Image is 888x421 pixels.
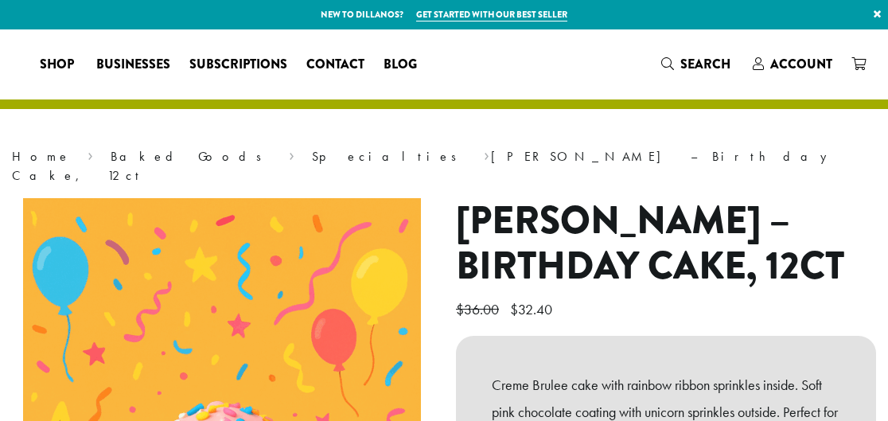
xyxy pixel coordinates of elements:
[306,55,364,75] span: Contact
[312,148,467,165] a: Specialties
[456,300,503,318] bdi: 36.00
[484,142,489,166] span: ›
[384,55,417,75] span: Blog
[40,55,74,75] span: Shop
[30,52,87,77] a: Shop
[189,55,287,75] span: Subscriptions
[416,8,567,21] a: Get started with our best seller
[96,55,170,75] span: Businesses
[111,148,272,165] a: Baked Goods
[456,300,464,318] span: $
[770,55,832,73] span: Account
[289,142,294,166] span: ›
[652,51,743,77] a: Search
[88,142,93,166] span: ›
[510,300,518,318] span: $
[12,148,71,165] a: Home
[456,198,876,290] h1: [PERSON_NAME] – Birthday Cake, 12ct
[680,55,730,73] span: Search
[12,147,876,185] nav: Breadcrumb
[510,300,556,318] bdi: 32.40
